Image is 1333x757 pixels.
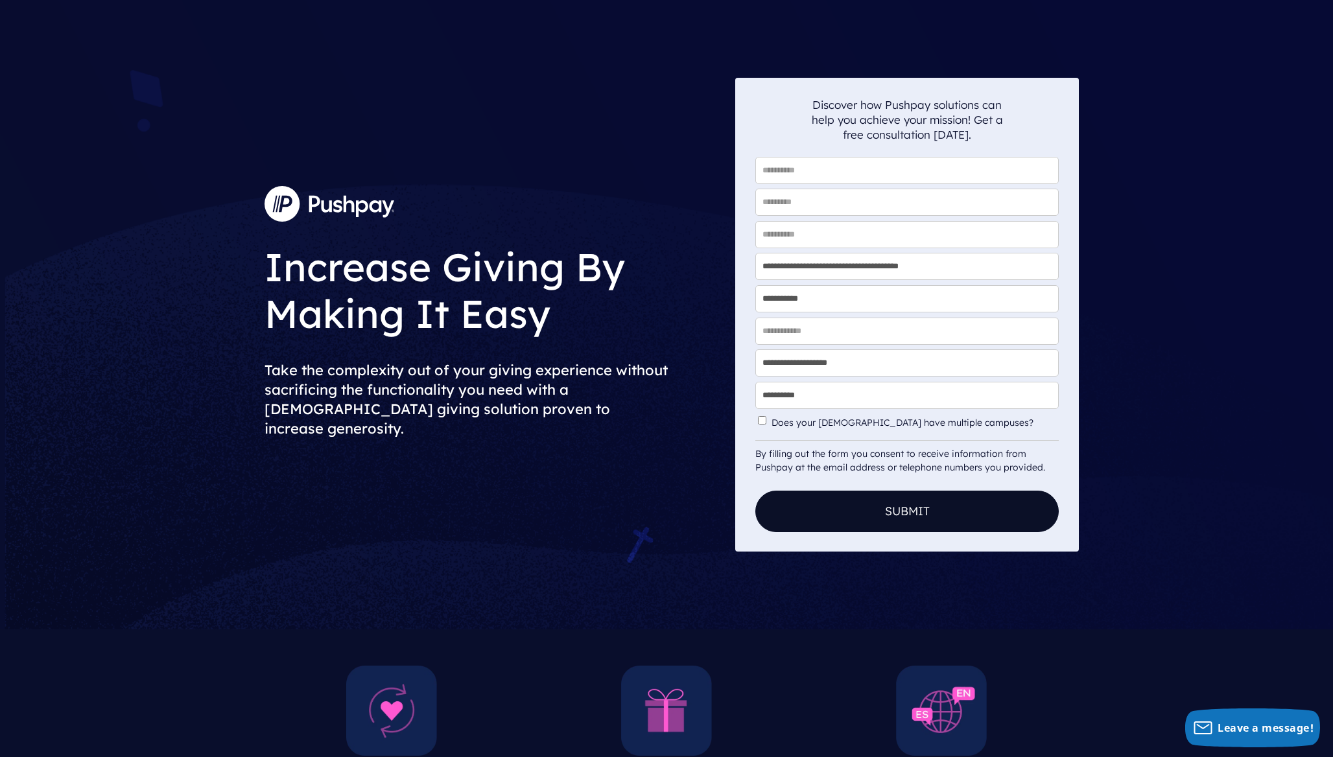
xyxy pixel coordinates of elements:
h2: Take the complexity out of your giving experience without sacrificing the functionality you need ... [265,350,725,448]
p: Discover how Pushpay solutions can help you achieve your mission! Get a free consultation [DATE]. [811,97,1003,142]
button: Submit [755,491,1059,532]
button: Leave a message! [1185,708,1320,747]
h1: Increase Giving By Making It Easy [265,233,725,340]
span: Leave a message! [1218,721,1314,735]
div: By filling out the form you consent to receive information from Pushpay at the email address or t... [755,440,1059,474]
label: Does your [DEMOGRAPHIC_DATA] have multiple campuses? [772,417,1056,428]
